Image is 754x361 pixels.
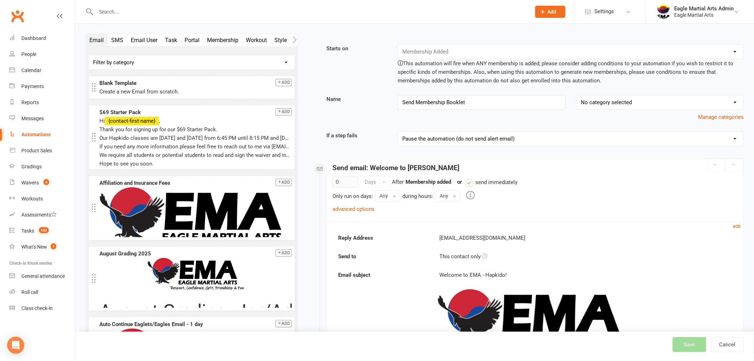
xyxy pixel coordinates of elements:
[9,143,75,159] a: Product Sales
[99,117,292,125] p: Hi
[275,249,292,257] button: Add
[9,284,75,300] a: Roll call
[21,148,52,153] div: Product Sales
[595,4,614,20] span: Settings
[535,6,565,18] button: Add
[9,159,75,175] a: Gradings
[21,67,41,73] div: Calendar
[21,273,65,279] div: General attendance
[21,164,42,169] div: Gradings
[94,7,526,17] input: Search...
[9,78,75,95] a: Payments
[242,34,271,46] button: Workout
[475,178,517,185] span: send immediately
[9,62,75,78] a: Calendar
[332,192,373,200] div: Only run on days:
[9,46,75,62] a: People
[21,83,44,89] div: Payments
[21,289,38,295] div: Roll call
[9,207,75,223] a: Assessments
[99,179,292,187] div: Affiliation and Insurance Fees
[99,125,292,134] p: Thank you for signing up for our $69 Starter Pack.
[275,79,292,86] button: Add
[9,223,75,239] a: Tasks 103
[21,100,39,105] div: Reports
[275,179,292,186] button: Add
[9,268,75,284] a: General attendance kiosk mode
[434,234,738,242] div: [EMAIL_ADDRESS][DOMAIN_NAME]
[733,224,741,229] small: edit
[275,108,292,116] button: Add
[99,320,292,329] div: Auto Continue Eaglets/Eagles Email - 1 day
[21,35,46,41] div: Dashboard
[21,51,36,57] div: People
[7,337,24,354] div: Open Intercom Messenger
[21,132,51,137] div: Automations
[9,175,75,191] a: Waivers 4
[9,7,26,25] a: Clubworx
[99,159,292,168] p: Hope to see you soon.
[161,34,181,46] button: Task
[9,111,75,127] a: Messages
[99,87,292,96] div: Create a new Email from scratch.
[698,113,744,121] button: Manage categories
[439,271,732,279] div: Welcome to EMA - Hapkido!
[9,95,75,111] a: Reports
[127,34,161,46] button: Email User
[21,244,47,250] div: What's New
[99,249,292,258] div: August Grading 2025
[99,108,292,117] div: $69 Starter Pack
[51,243,56,249] span: 1
[21,116,44,121] div: Messages
[435,190,461,201] button: Any
[39,227,49,233] span: 103
[9,30,75,46] a: Dashboard
[434,252,738,261] div: This contact only
[711,337,744,352] button: Cancel
[675,5,734,12] div: Eagle Martial Arts Admin
[321,95,392,103] label: Name
[333,252,434,261] strong: Send to
[9,127,75,143] a: Automations
[159,118,160,124] span: ,
[321,44,392,53] label: Starts on
[271,34,291,46] button: Style
[21,180,39,185] div: Waivers
[375,190,401,201] button: Any
[333,234,434,242] strong: Reply Address
[9,191,75,207] a: Workouts
[203,34,242,46] button: Membership
[99,151,292,159] p: We require all students or potential students to read and sign the waiver and insurance form. I c...
[548,9,557,15] span: Add
[99,142,292,151] p: If you need any more information please feel free to reach out to me via [EMAIL_ADDRESS][DOMAIN_N...
[675,12,734,18] div: Eagle Martial Arts
[657,5,671,19] img: thumb_image1738041739.png
[9,300,75,316] a: Class kiosk mode
[402,192,433,200] div: during hours:
[21,212,57,218] div: Assessments
[332,164,459,172] strong: Send email: Welcome to [PERSON_NAME]
[108,34,127,46] button: SMS
[321,131,392,140] label: If a step fails
[86,34,108,46] button: Email
[99,301,292,321] h1: August Grading: Jnr/Adult Hapkido & Jnr/Adult BJJ
[275,320,292,327] button: Add
[398,59,744,85] div: This automation will fire when ANY membership is added; please consider adding conditions to your...
[21,196,43,202] div: Workouts
[392,179,404,185] span: After
[99,134,292,142] p: Our Hapkido classes are [DATE] and [DATE] from 6:45 PM until 8:15 PM and [DATE] from 11:00 AM unt...
[21,228,34,234] div: Tasks
[99,79,292,87] div: Blank Template
[43,179,49,185] span: 4
[21,305,53,311] div: Class check-in
[9,239,75,255] a: What's New1
[406,179,451,185] strong: Membership added
[332,206,375,212] a: advanced options
[333,271,434,279] strong: Email subject
[453,178,517,187] div: or
[181,34,203,46] button: Portal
